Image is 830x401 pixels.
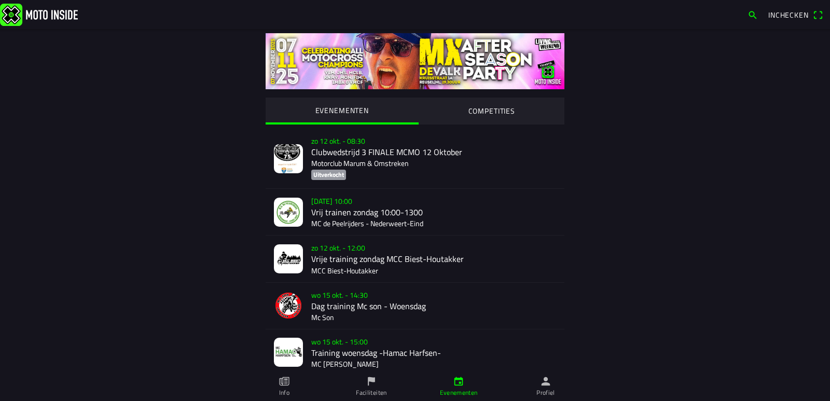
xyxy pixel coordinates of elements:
[266,98,419,125] ion-segment-button: EVENEMENTEN
[440,388,478,397] ion-label: Evenementen
[274,338,303,367] img: 5X6WuV9pb2prQnIhzLpXUpBPXTUNHyykgkgGaKby.jpg
[266,189,564,236] a: [DATE] 10:00Vrij trainen zondag 10:00-1300MC de Peelrijders - Nederweert-Eind
[274,291,303,320] img: sfRBxcGZmvZ0K6QUyq9TbY0sbKJYVDoKWVN9jkDZ.png
[279,388,289,397] ion-label: Info
[763,6,828,23] a: Incheckenqr scanner
[266,33,564,89] img: yS2mQ5x6lEcu9W3BfYyVKNTZoCZvkN0rRC6TzDTC.jpg
[768,9,809,20] span: Inchecken
[536,388,555,397] ion-label: Profiel
[356,388,386,397] ion-label: Faciliteiten
[274,144,303,173] img: LbgcGXuqXOdSySK6PB7o2dOaBt0ybU5wRIfe5Jy9.jpeg
[419,98,565,125] ion-segment-button: COMPETITIES
[266,236,564,282] a: zo 12 okt. - 12:00Vrije training zondag MCC Biest-HoutakkerMCC Biest-Houtakker
[279,376,290,387] ion-icon: paper
[366,376,377,387] ion-icon: flag
[274,244,303,273] img: udXvP7Q40fbfxa2ax9mk5mhe0p4WM8gNconRuIYX.jpg
[266,129,564,189] a: zo 12 okt. - 08:30Clubwedstrijd 3 FINALE MCMO 12 OktoberMotorclub Marum & OmstrekenUitverkocht
[540,376,551,387] ion-icon: person
[274,198,303,227] img: JByDrMm15A7DnMNT89Vc8pgsYov6ddJC2u6UiUF6.jpg
[742,6,763,23] a: search
[266,283,564,329] a: wo 15 okt. - 14:30Dag training Mc son - WoensdagMc Son
[453,376,464,387] ion-icon: calendar
[266,329,564,376] a: wo 15 okt. - 15:00Training woensdag -Hamac Harfsen-MC [PERSON_NAME]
